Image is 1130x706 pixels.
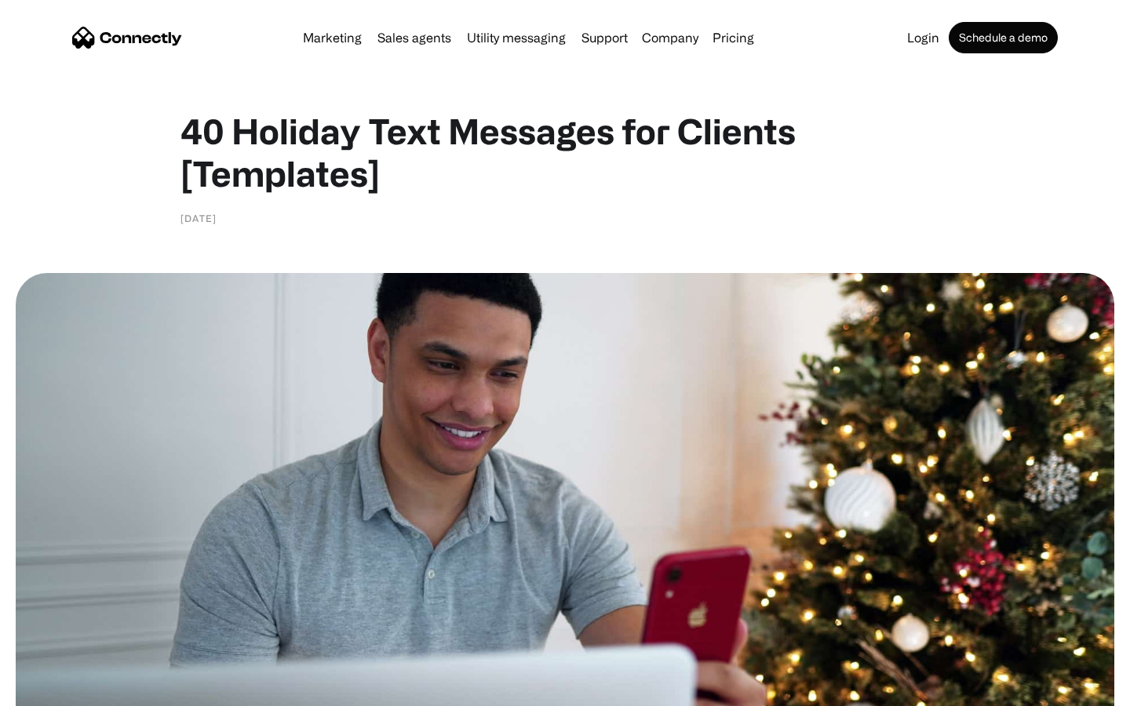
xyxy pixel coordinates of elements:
a: Login [901,31,946,44]
a: Schedule a demo [949,22,1058,53]
a: Marketing [297,31,368,44]
div: [DATE] [180,210,217,226]
a: Support [575,31,634,44]
div: Company [642,27,698,49]
a: Pricing [706,31,760,44]
a: Utility messaging [461,31,572,44]
h1: 40 Holiday Text Messages for Clients [Templates] [180,110,950,195]
aside: Language selected: English [16,679,94,701]
a: Sales agents [371,31,457,44]
ul: Language list [31,679,94,701]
